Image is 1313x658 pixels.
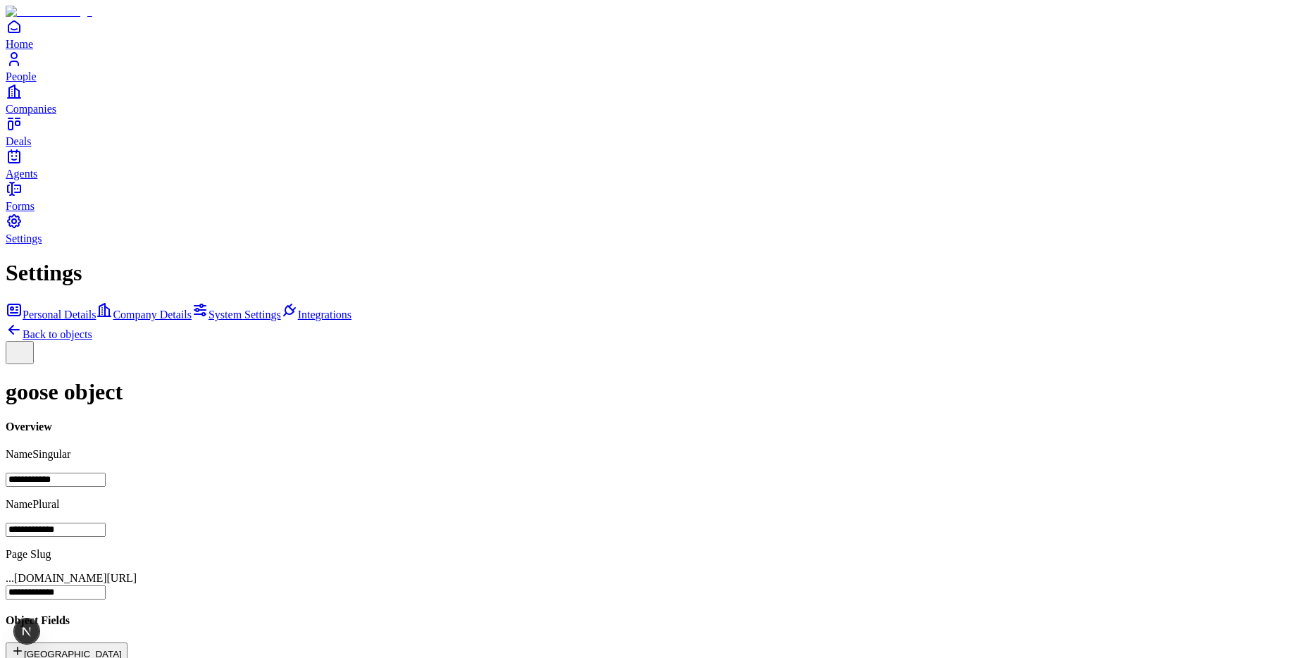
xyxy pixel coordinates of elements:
[6,116,1307,147] a: Deals
[6,103,56,115] span: Companies
[6,379,1307,405] h1: goose object
[6,448,1307,461] p: Name
[209,309,281,321] span: System Settings
[32,498,59,510] span: Plural
[6,38,33,50] span: Home
[6,168,37,180] span: Agents
[6,51,1307,82] a: People
[6,421,1307,433] h4: Overview
[6,83,1307,115] a: Companies
[32,448,70,460] span: Singular
[6,232,42,244] span: Settings
[6,18,1307,50] a: Home
[6,148,1307,180] a: Agents
[6,213,1307,244] a: Settings
[192,309,281,321] a: System Settings
[6,135,31,147] span: Deals
[6,548,1307,561] p: Page Slug
[6,260,1307,286] h1: Settings
[6,180,1307,212] a: Forms
[6,200,35,212] span: Forms
[298,309,351,321] span: Integrations
[6,309,96,321] a: Personal Details
[113,309,192,321] span: Company Details
[6,498,1307,511] p: Name
[6,614,1307,627] h4: Object Fields
[23,309,96,321] span: Personal Details
[6,70,37,82] span: People
[281,309,351,321] a: Integrations
[6,572,1307,585] div: ...[DOMAIN_NAME][URL]
[6,328,92,340] a: Back to objects
[96,309,192,321] a: Company Details
[6,6,92,18] img: Item Brain Logo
